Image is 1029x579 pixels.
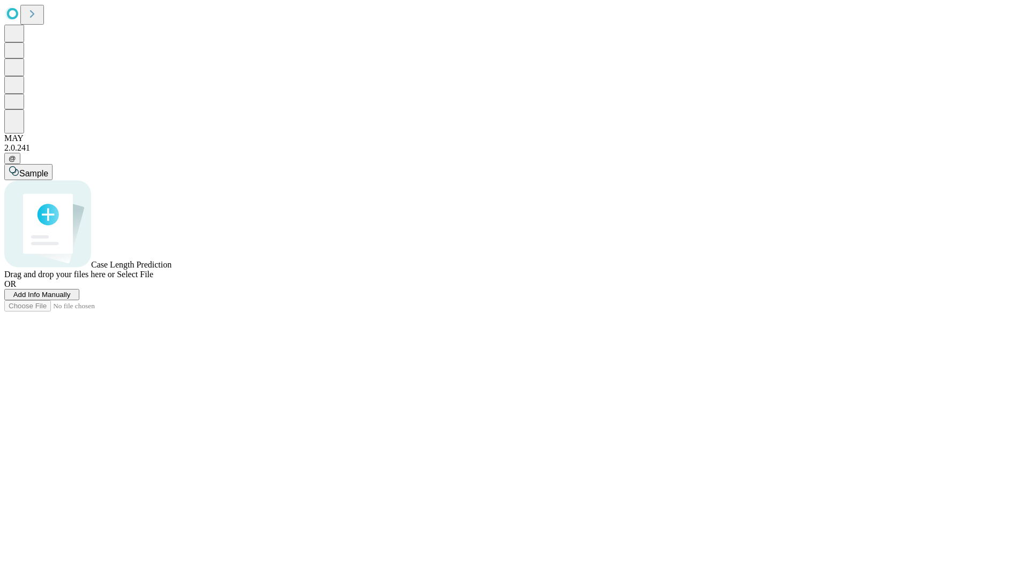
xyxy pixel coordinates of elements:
span: Drag and drop your files here or [4,270,115,279]
span: OR [4,279,16,288]
button: Sample [4,164,53,180]
div: MAY [4,133,1025,143]
span: Add Info Manually [13,291,71,299]
span: @ [9,154,16,162]
div: 2.0.241 [4,143,1025,153]
span: Case Length Prediction [91,260,171,269]
button: @ [4,153,20,164]
span: Sample [19,169,48,178]
span: Select File [117,270,153,279]
button: Add Info Manually [4,289,79,300]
